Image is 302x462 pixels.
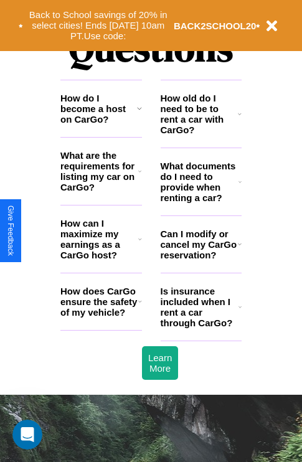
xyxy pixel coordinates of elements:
h3: What documents do I need to provide when renting a car? [161,161,239,203]
h3: How does CarGo ensure the safety of my vehicle? [60,286,138,318]
div: Give Feedback [6,205,15,256]
h3: What are the requirements for listing my car on CarGo? [60,150,138,192]
b: BACK2SCHOOL20 [174,21,257,31]
h3: Is insurance included when I rent a car through CarGo? [161,286,238,328]
h3: How can I maximize my earnings as a CarGo host? [60,218,138,260]
button: Learn More [142,346,178,380]
button: Back to School savings of 20% in select cities! Ends [DATE] 10am PT.Use code: [23,6,174,45]
h3: Can I modify or cancel my CarGo reservation? [161,229,238,260]
h3: How old do I need to be to rent a car with CarGo? [161,93,238,135]
h3: How do I become a host on CarGo? [60,93,137,125]
iframe: Intercom live chat [12,420,42,450]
